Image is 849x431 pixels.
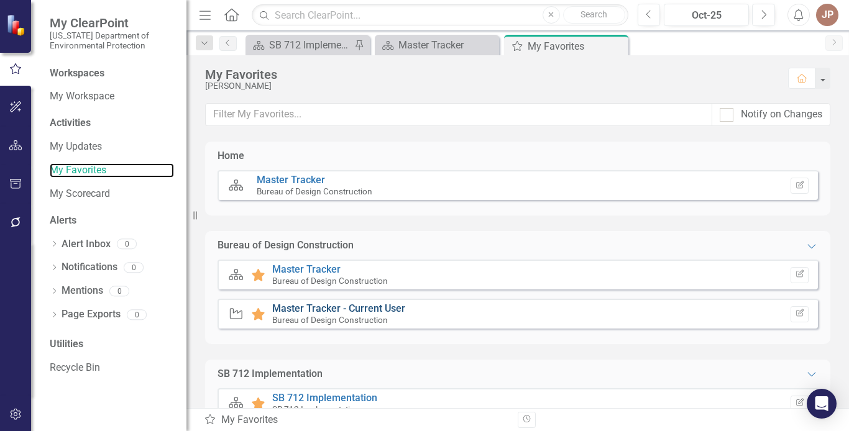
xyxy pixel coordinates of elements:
[50,214,174,228] div: Alerts
[50,337,174,352] div: Utilities
[668,8,745,23] div: Oct-25
[269,37,351,53] div: SB 712 Implementation
[218,238,354,253] div: Bureau of Design Construction
[117,239,137,250] div: 0
[50,16,174,30] span: My ClearPoint
[249,37,351,53] a: SB 712 Implementation
[807,389,837,419] div: Open Intercom Messenger
[62,307,121,322] a: Page Exports
[50,187,174,201] a: My Scorecard
[272,315,388,325] small: Bureau of Design Construction
[272,263,341,275] a: Master Tracker
[62,284,103,298] a: Mentions
[791,178,809,194] button: Set Home Page
[252,4,628,26] input: Search ClearPoint...
[50,140,174,154] a: My Updates
[50,116,174,130] div: Activities
[218,367,323,381] div: SB 712 Implementation
[218,149,244,163] div: Home
[272,404,360,414] small: SB 712 Implementation
[272,276,388,286] small: Bureau of Design Construction
[581,9,607,19] span: Search
[205,81,776,91] div: [PERSON_NAME]
[50,163,174,178] a: My Favorites
[741,107,822,122] div: Notify on Changes
[50,89,174,104] a: My Workspace
[378,37,496,53] a: Master Tracker
[257,186,372,196] small: Bureau of Design Construction
[204,413,508,427] div: My Favorites
[124,262,144,273] div: 0
[62,260,117,274] a: Notifications
[664,4,749,26] button: Oct-25
[50,30,174,51] small: [US_STATE] Department of Environmental Protection
[205,68,776,81] div: My Favorites
[528,39,625,54] div: My Favorites
[127,309,147,320] div: 0
[257,174,325,186] a: Master Tracker
[272,392,377,404] a: SB 712 Implementation
[6,13,29,37] img: ClearPoint Strategy
[50,361,174,375] a: Recycle Bin
[272,302,405,314] a: Master Tracker - Current User
[205,103,712,126] input: Filter My Favorites...
[816,4,838,26] button: JP
[563,6,625,24] button: Search
[50,66,104,81] div: Workspaces
[398,37,496,53] div: Master Tracker
[109,286,129,296] div: 0
[62,237,111,252] a: Alert Inbox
